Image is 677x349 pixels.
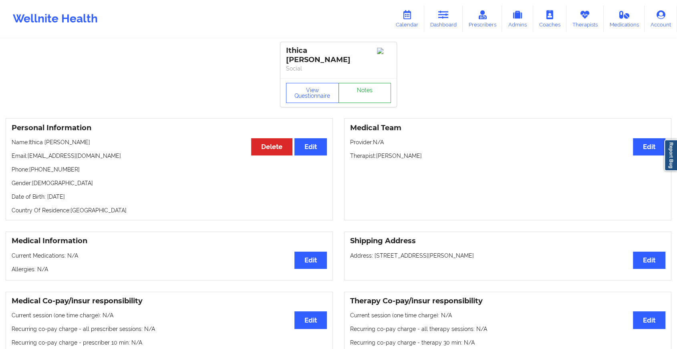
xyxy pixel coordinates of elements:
[338,83,391,103] a: Notes
[350,236,665,246] h3: Shipping Address
[12,179,327,187] p: Gender: [DEMOGRAPHIC_DATA]
[12,206,327,214] p: Country Of Residence: [GEOGRAPHIC_DATA]
[286,65,391,73] p: Social
[12,152,327,160] p: Email: [EMAIL_ADDRESS][DOMAIN_NAME]
[350,252,665,260] p: Address: [STREET_ADDRESS][PERSON_NAME]
[12,123,327,133] h3: Personal Information
[350,311,665,319] p: Current session (one time charge): N/A
[463,6,502,32] a: Prescribers
[12,311,327,319] p: Current session (one time charge): N/A
[377,48,391,54] img: Image%2Fplaceholer-image.png
[12,193,327,201] p: Date of Birth: [DATE]
[294,138,327,155] button: Edit
[286,46,391,65] div: Ithica [PERSON_NAME]
[294,252,327,269] button: Edit
[633,252,665,269] button: Edit
[502,6,533,32] a: Admins
[645,6,677,32] a: Account
[604,6,645,32] a: Medications
[12,325,327,333] p: Recurring co-pay charge - all prescriber sessions : N/A
[664,139,677,171] a: Report Bug
[12,252,327,260] p: Current Medications: N/A
[286,83,339,103] button: View Questionnaire
[251,138,292,155] button: Delete
[12,236,327,246] h3: Medical Information
[350,325,665,333] p: Recurring co-pay charge - all therapy sessions : N/A
[350,297,665,306] h3: Therapy Co-pay/insur responsibility
[533,6,566,32] a: Coaches
[350,123,665,133] h3: Medical Team
[390,6,424,32] a: Calendar
[294,311,327,329] button: Edit
[350,152,665,160] p: Therapist: [PERSON_NAME]
[12,165,327,173] p: Phone: [PHONE_NUMBER]
[350,339,665,347] p: Recurring co-pay charge - therapy 30 min : N/A
[12,297,327,306] h3: Medical Co-pay/insur responsibility
[633,138,665,155] button: Edit
[566,6,604,32] a: Therapists
[424,6,463,32] a: Dashboard
[633,311,665,329] button: Edit
[350,138,665,146] p: Provider: N/A
[12,265,327,273] p: Allergies: N/A
[12,339,327,347] p: Recurring co-pay charge - prescriber 10 min : N/A
[12,138,327,146] p: Name: Ithica [PERSON_NAME]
